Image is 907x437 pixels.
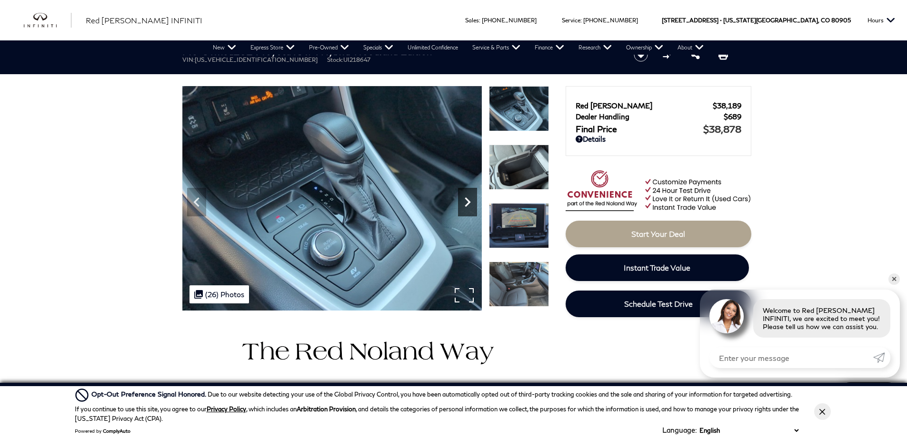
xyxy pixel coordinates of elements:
[670,40,711,55] a: About
[207,405,246,413] a: Privacy Policy
[576,101,741,110] a: Red [PERSON_NAME] $38,189
[703,123,741,135] span: $38,878
[458,188,477,216] div: Next
[724,112,741,121] span: $689
[182,46,618,56] h1: 2024 Toyota RAV4 Hybrid Woodland Edition
[562,17,580,24] span: Service
[631,229,685,238] span: Start Your Deal
[206,40,711,55] nav: Main Navigation
[873,347,890,368] a: Submit
[709,347,873,368] input: Enter your message
[243,40,302,55] a: Express Store
[576,123,741,135] a: Final Price $38,878
[713,101,741,110] span: $38,189
[195,56,318,63] span: [US_VEHICLE_IDENTIFICATION_NUMBER]
[814,403,831,420] button: Close Button
[75,405,799,422] p: If you continue to use this site, you agree to our , which includes an , and details the categori...
[182,86,482,311] img: Used 2024 Midnight Black Metallic Toyota Woodland Edition image 18
[356,40,400,55] a: Specials
[91,389,792,399] div: Due to our website detecting your use of the Global Privacy Control, you have been automatically ...
[576,101,713,110] span: Red [PERSON_NAME]
[479,17,480,24] span: :
[75,428,130,434] div: Powered by
[465,17,479,24] span: Sales
[489,145,549,190] img: Used 2024 Midnight Black Metallic Toyota Woodland Edition image 19
[697,426,801,435] select: Language Select
[576,112,741,121] a: Dealer Handling $689
[576,112,724,121] span: Dealer Handling
[86,15,202,26] a: Red [PERSON_NAME] INFINITI
[662,427,697,434] div: Language:
[583,17,638,24] a: [PHONE_NUMBER]
[528,40,571,55] a: Finance
[619,40,670,55] a: Ownership
[400,40,465,55] a: Unlimited Confidence
[327,56,343,63] span: Stock:
[571,40,619,55] a: Research
[624,299,693,308] span: Schedule Test Drive
[24,13,71,28] img: INFINITI
[838,382,900,406] a: Live Chat
[489,262,549,307] img: Used 2024 Midnight Black Metallic Toyota Woodland Edition image 21
[91,390,208,398] span: Opt-Out Preference Signal Honored .
[206,40,243,55] a: New
[580,17,582,24] span: :
[753,299,890,338] div: Welcome to Red [PERSON_NAME] INFINITI, we are excited to meet you! Please tell us how we can assi...
[566,221,751,247] a: Start Your Deal
[489,203,549,248] img: Used 2024 Midnight Black Metallic Toyota Woodland Edition image 20
[187,188,206,216] div: Previous
[24,13,71,28] a: infiniti
[297,405,356,413] strong: Arbitration Provision
[189,285,249,303] div: (26) Photos
[576,124,703,134] span: Final Price
[624,263,690,272] span: Instant Trade Value
[576,135,741,143] a: Details
[465,40,528,55] a: Service & Parts
[489,86,549,131] img: Used 2024 Midnight Black Metallic Toyota Woodland Edition image 18
[661,48,676,62] button: Compare Vehicle
[343,56,370,63] span: UI218647
[182,56,195,63] span: VIN:
[103,428,130,434] a: ComplyAuto
[482,17,537,24] a: [PHONE_NUMBER]
[662,17,851,24] a: [STREET_ADDRESS] • [US_STATE][GEOGRAPHIC_DATA], CO 80905
[709,299,744,333] img: Agent profile photo
[302,40,356,55] a: Pre-Owned
[566,254,749,281] a: Instant Trade Value
[86,16,202,25] span: Red [PERSON_NAME] INFINITI
[566,291,751,317] a: Schedule Test Drive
